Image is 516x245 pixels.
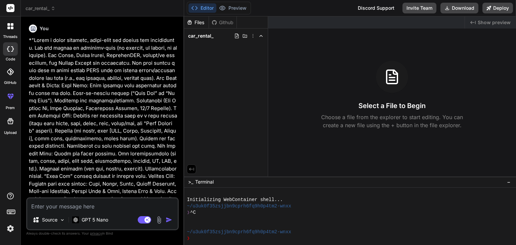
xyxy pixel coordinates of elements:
[26,230,179,237] p: Always double-check its answers. Your in Bind
[5,223,16,234] img: settings
[188,3,216,13] button: Editor
[195,179,214,185] span: Terminal
[354,3,398,13] div: Discord Support
[4,80,16,86] label: GitHub
[402,3,436,13] button: Invite Team
[187,197,283,203] span: Initializing WebContainer shell...
[82,216,108,223] p: GPT 5 Nano
[188,33,214,39] span: car_rental_
[72,216,79,223] img: GPT 5 Nano
[187,235,190,242] span: ❯
[209,19,236,26] div: Github
[6,56,15,62] label: code
[3,34,17,40] label: threads
[478,19,511,26] span: Show preview
[184,19,209,26] div: Files
[187,209,190,216] span: ❯
[166,216,172,223] img: icon
[187,203,291,209] span: ~/u3uk0f35zsjjbn9cprh6fq9h0p4tm2-wnxx
[59,217,65,223] img: Pick Models
[358,101,426,110] h3: Select a File to Begin
[507,179,511,185] span: −
[187,229,291,235] span: ~/u3uk0f35zsjjbn9cprh6fq9h0p4tm2-wnxx
[90,231,102,235] span: privacy
[6,105,15,111] label: prem
[155,216,163,224] img: attachment
[188,179,193,185] span: >_
[216,3,249,13] button: Preview
[317,113,467,129] p: Choose a file from the explorer to start editing. You can create a new file using the + button in...
[482,3,513,13] button: Deploy
[40,25,49,32] h6: You
[440,3,478,13] button: Download
[42,216,57,223] p: Source
[506,177,512,187] button: −
[26,5,55,12] span: car_rental_
[190,209,196,216] span: ^C
[4,130,17,136] label: Upload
